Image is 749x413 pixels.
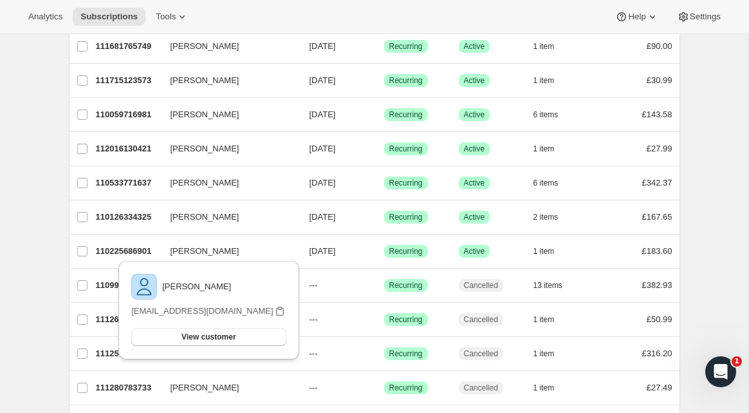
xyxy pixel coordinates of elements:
[96,276,672,294] div: 110994555253[PERSON_NAME]---SuccessRecurringCancelled13 items£382.93
[389,280,423,291] span: Recurring
[310,178,336,187] span: [DATE]
[533,311,569,329] button: 1 item
[533,144,555,154] span: 1 item
[96,381,160,394] p: 111280783733
[533,140,569,158] button: 1 item
[389,144,423,154] span: Recurring
[163,70,291,91] button: [PERSON_NAME]
[171,245,239,258] span: [PERSON_NAME]
[310,246,336,256] span: [DATE]
[171,142,239,155] span: [PERSON_NAME]
[642,280,672,290] span: £382.93
[96,174,672,192] div: 110533771637[PERSON_NAME][DATE]SuccessRecurringSuccessActive6 items£342.37
[464,314,498,325] span: Cancelled
[28,12,62,22] span: Analytics
[647,41,672,51] span: £90.00
[389,75,423,86] span: Recurring
[171,177,239,189] span: [PERSON_NAME]
[533,75,555,86] span: 1 item
[464,75,485,86] span: Active
[310,110,336,119] span: [DATE]
[533,110,559,120] span: 6 items
[310,212,336,222] span: [DATE]
[642,349,672,358] span: £316.20
[533,41,555,52] span: 1 item
[533,178,559,188] span: 6 items
[533,314,555,325] span: 1 item
[389,349,423,359] span: Recurring
[647,144,672,153] span: £27.99
[690,12,721,22] span: Settings
[310,314,318,324] span: ---
[96,72,672,90] div: 111715123573[PERSON_NAME][DATE]SuccessRecurringSuccessActive1 item£30.99
[310,144,336,153] span: [DATE]
[96,106,672,124] div: 110059716981[PERSON_NAME][DATE]SuccessRecurringSuccessActive6 items£143.58
[669,8,728,26] button: Settings
[533,349,555,359] span: 1 item
[96,245,160,258] p: 110225686901
[642,110,672,119] span: £143.58
[705,356,736,387] iframe: Intercom live chat
[96,345,672,363] div: 111254438261[PERSON_NAME]---SuccessRecurringCancelled1 item£316.20
[131,274,157,300] img: variant image
[389,41,423,52] span: Recurring
[171,381,239,394] span: [PERSON_NAME]
[389,178,423,188] span: Recurring
[533,345,569,363] button: 1 item
[148,8,196,26] button: Tools
[389,383,423,393] span: Recurring
[464,41,485,52] span: Active
[156,12,176,22] span: Tools
[533,37,569,55] button: 1 item
[96,40,160,53] p: 111681765749
[389,246,423,256] span: Recurring
[533,72,569,90] button: 1 item
[73,8,145,26] button: Subscriptions
[171,211,239,224] span: [PERSON_NAME]
[163,207,291,227] button: [PERSON_NAME]
[533,106,573,124] button: 6 items
[96,313,160,326] p: 111260467573
[96,140,672,158] div: 112016130421[PERSON_NAME][DATE]SuccessRecurringSuccessActive1 item£27.99
[607,8,666,26] button: Help
[533,280,562,291] span: 13 items
[533,276,577,294] button: 13 items
[464,383,498,393] span: Cancelled
[171,74,239,87] span: [PERSON_NAME]
[163,241,291,262] button: [PERSON_NAME]
[389,110,423,120] span: Recurring
[163,378,291,398] button: [PERSON_NAME]
[96,242,672,260] div: 110225686901[PERSON_NAME][DATE]SuccessRecurringSuccessActive1 item£183.60
[533,246,555,256] span: 1 item
[131,305,273,318] p: [EMAIL_ADDRESS][DOMAIN_NAME]
[533,379,569,397] button: 1 item
[310,280,318,290] span: ---
[96,279,160,292] p: 110994555253
[464,110,485,120] span: Active
[96,108,160,121] p: 110059716981
[533,212,559,222] span: 2 items
[464,144,485,154] span: Active
[96,311,672,329] div: 111260467573[PERSON_NAME]---SuccessRecurringCancelled1 item£50.99
[389,212,423,222] span: Recurring
[642,246,672,256] span: £183.60
[628,12,645,22] span: Help
[96,211,160,224] p: 110126334325
[96,142,160,155] p: 112016130421
[310,349,318,358] span: ---
[162,280,231,293] p: [PERSON_NAME]
[310,75,336,85] span: [DATE]
[163,104,291,125] button: [PERSON_NAME]
[21,8,70,26] button: Analytics
[533,208,573,226] button: 2 items
[732,356,742,367] span: 1
[310,383,318,392] span: ---
[96,208,672,226] div: 110126334325[PERSON_NAME][DATE]SuccessRecurringSuccessActive2 items£167.65
[171,40,239,53] span: [PERSON_NAME]
[647,75,672,85] span: £30.99
[642,212,672,222] span: £167.65
[96,37,672,55] div: 111681765749[PERSON_NAME][DATE]SuccessRecurringSuccessActive1 item£90.00
[310,41,336,51] span: [DATE]
[80,12,138,22] span: Subscriptions
[464,178,485,188] span: Active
